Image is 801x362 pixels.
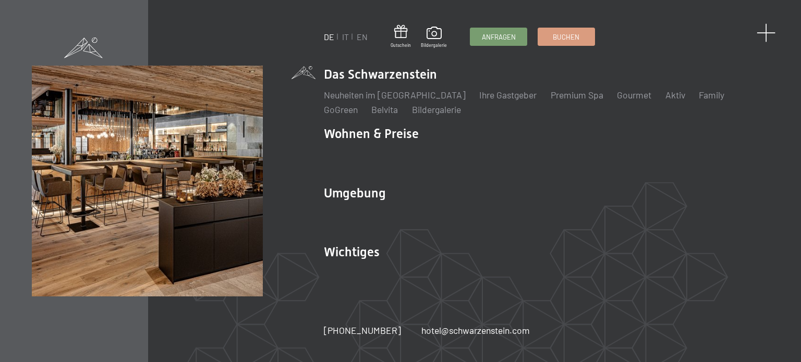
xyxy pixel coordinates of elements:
[421,42,447,48] span: Bildergalerie
[421,27,447,48] a: Bildergalerie
[470,28,527,45] a: Anfragen
[699,89,724,101] a: Family
[421,324,530,337] a: hotel@schwarzenstein.com
[538,28,594,45] a: Buchen
[391,25,411,48] a: Gutschein
[324,324,401,337] a: [PHONE_NUMBER]
[551,89,603,101] a: Premium Spa
[479,89,537,101] a: Ihre Gastgeber
[357,32,368,42] a: EN
[371,104,398,115] a: Belvita
[665,89,685,101] a: Aktiv
[482,32,516,42] span: Anfragen
[324,324,401,336] span: [PHONE_NUMBER]
[412,104,461,115] a: Bildergalerie
[324,32,334,42] a: DE
[553,32,579,42] span: Buchen
[617,89,651,101] a: Gourmet
[324,89,466,101] a: Neuheiten im [GEOGRAPHIC_DATA]
[342,32,349,42] a: IT
[324,104,358,115] a: GoGreen
[391,42,411,48] span: Gutschein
